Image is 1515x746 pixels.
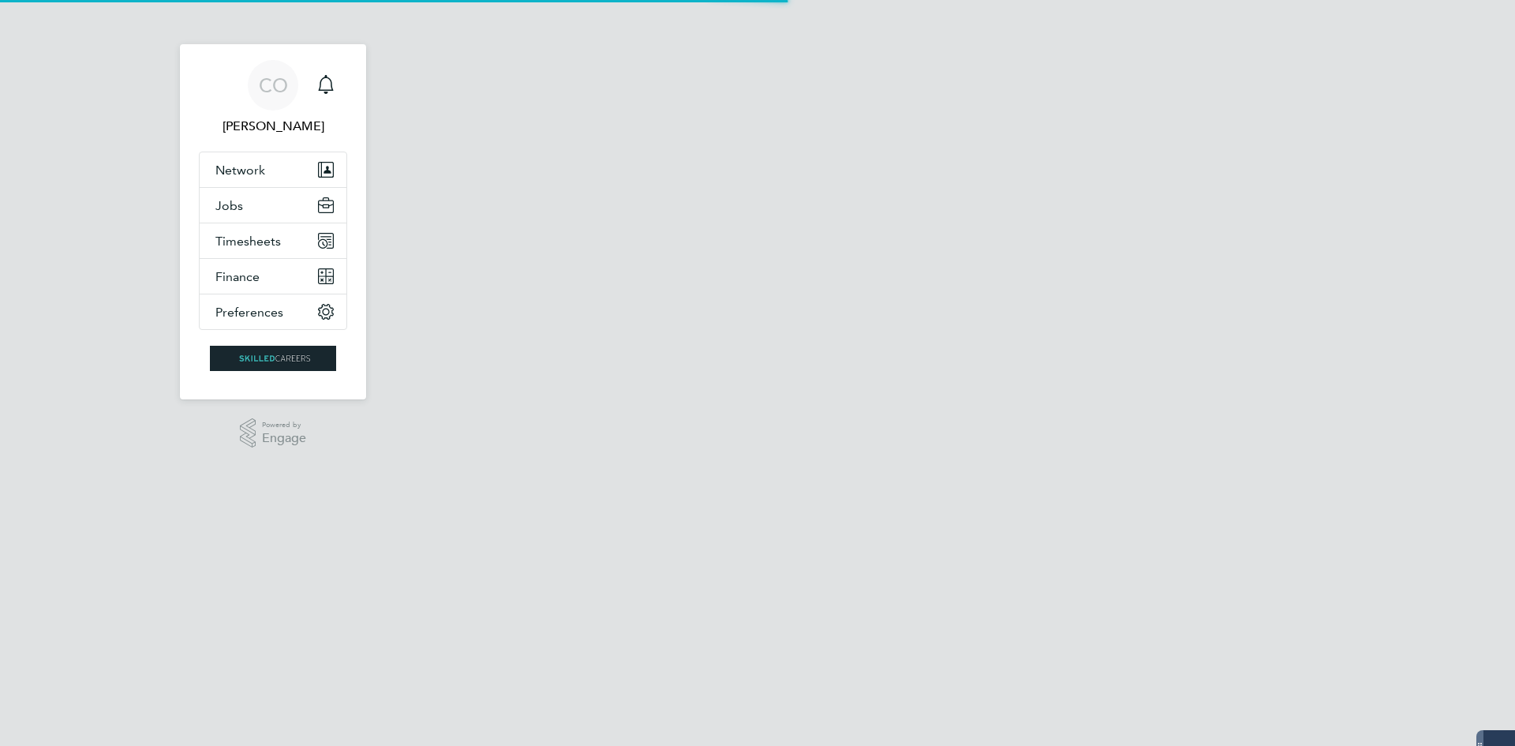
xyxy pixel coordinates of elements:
span: Preferences [215,305,283,320]
button: Preferences [200,294,346,329]
span: Timesheets [215,234,281,249]
span: Engage [262,432,306,445]
button: Finance [200,259,346,294]
nav: Main navigation [180,44,366,399]
button: Network [200,152,346,187]
button: Timesheets [200,223,346,258]
span: Network [215,163,265,178]
span: Jobs [215,198,243,213]
span: Ciara O'Connell [199,117,347,136]
span: CO [259,75,288,96]
a: Powered byEngage [240,418,307,448]
a: CO[PERSON_NAME] [199,60,347,136]
button: Jobs [200,188,346,223]
img: skilledcareers-logo-retina.png [210,346,336,371]
a: Go to home page [199,346,347,371]
span: Finance [215,269,260,284]
span: Powered by [262,418,306,432]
